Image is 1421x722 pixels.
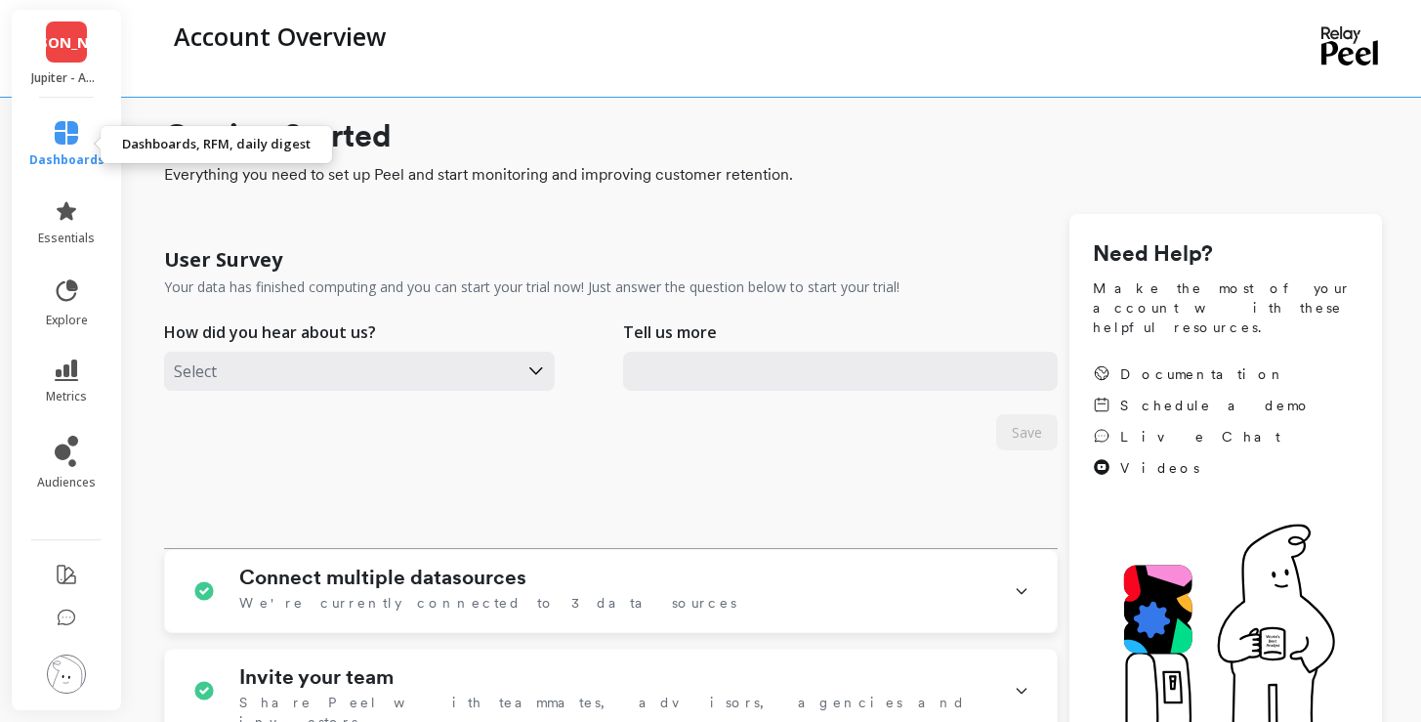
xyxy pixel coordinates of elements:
span: explore [46,313,88,328]
span: dashboards [29,152,104,168]
span: essentials [38,231,95,246]
span: metrics [46,389,87,404]
img: profile picture [47,655,86,694]
span: Everything you need to set up Peel and start monitoring and improving customer retention. [164,163,1382,187]
span: audiences [37,475,96,490]
span: Documentation [1120,364,1286,384]
p: Your data has finished computing and you can start your trial now! Just answer the question below... [164,277,899,297]
p: Account Overview [174,20,386,53]
h1: Connect multiple datasources [239,566,526,589]
span: Videos [1120,458,1199,478]
a: Videos [1093,458,1312,478]
span: Schedule a demo [1120,396,1312,415]
h1: User Survey [164,246,282,274]
span: [PERSON_NAME] [9,31,125,54]
span: We're currently connected to 3 data sources [239,593,736,613]
span: Live Chat [1120,427,1280,446]
p: How did you hear about us? [164,320,376,344]
h1: Invite your team [239,665,394,689]
a: Documentation [1093,364,1312,384]
p: Jupiter - Amazon [31,70,103,86]
h1: Getting Started [164,112,1382,159]
a: Schedule a demo [1093,396,1312,415]
p: Tell us more [623,320,717,344]
span: Make the most of your account with these helpful resources. [1093,278,1358,337]
h1: Need Help? [1093,237,1358,271]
